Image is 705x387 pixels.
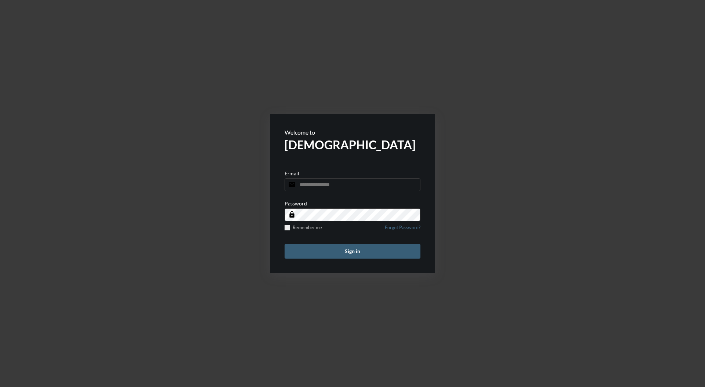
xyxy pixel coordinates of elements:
p: E-mail [285,170,299,176]
button: Sign in [285,244,420,259]
label: Remember me [285,225,322,230]
p: Password [285,200,307,207]
h2: [DEMOGRAPHIC_DATA] [285,138,420,152]
p: Welcome to [285,129,420,136]
a: Forgot Password? [385,225,420,235]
